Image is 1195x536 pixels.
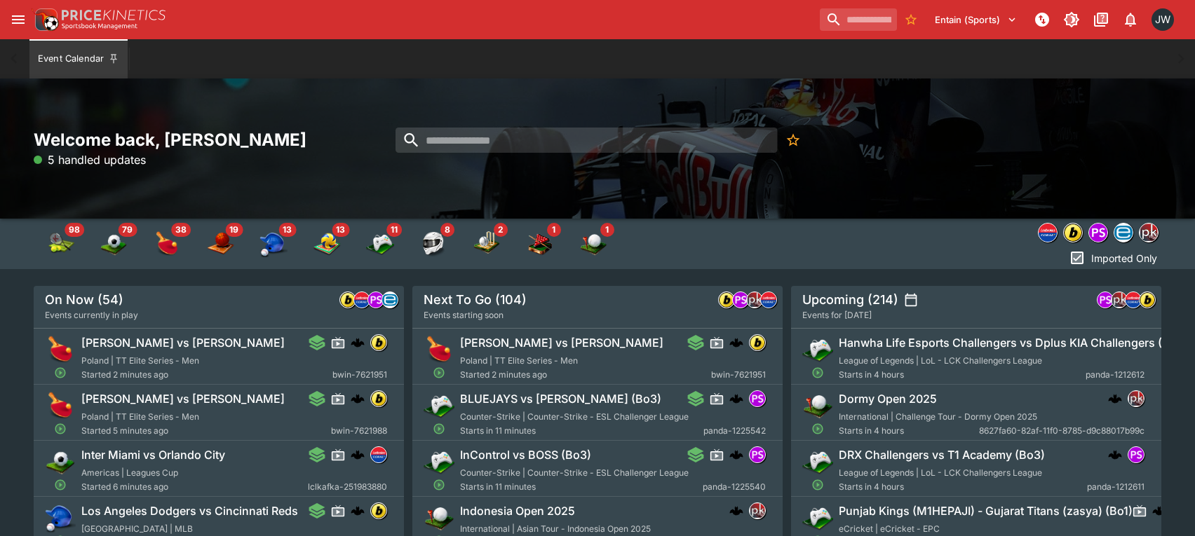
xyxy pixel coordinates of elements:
button: Event Calendar [29,39,128,78]
h6: Punjab Kings (M1HEPAJI) - Gujarat Titans (zasya) (Bo1) [839,504,1133,518]
div: betradar [1114,223,1133,242]
svg: Open [54,479,67,491]
img: esports.png [424,390,454,421]
span: 79 [118,223,137,237]
div: Basketball [206,230,234,258]
div: pricekinetics [746,291,763,308]
h5: On Now (54) [45,291,123,308]
div: bwin [370,390,387,407]
button: Jayden Wyke [1147,4,1178,35]
div: cerberus [1108,392,1122,406]
img: table_tennis.png [45,390,76,421]
img: table_tennis.png [424,334,454,365]
div: pandascore [749,446,766,463]
div: Tennis [46,230,74,258]
img: esports.png [424,446,454,477]
div: pandascore [1128,446,1145,463]
img: pandascore.png [733,292,748,308]
div: cerberus [351,336,365,350]
div: bwin [1139,291,1156,308]
svg: Open [433,422,445,435]
img: pricekinetics.png [750,503,765,518]
h6: Inter Miami vs Orlando City [81,448,225,462]
img: pandascore.png [1128,447,1144,462]
span: panda-1212612 [1086,368,1145,382]
h6: [PERSON_NAME] vs [PERSON_NAME] [460,336,663,350]
img: pandascore.png [1089,224,1107,242]
h6: [PERSON_NAME] vs [PERSON_NAME] [81,336,285,350]
img: snooker [526,230,554,258]
img: esports.png [802,502,833,533]
div: bwin [339,291,356,308]
span: panda-1212611 [1087,480,1145,494]
img: pricekinetics.png [1140,224,1158,242]
span: Started 6 minutes ago [81,480,308,494]
img: bwin.png [371,503,386,518]
p: 5 handled updates [34,151,146,168]
img: pricekinetics.png [1128,391,1144,406]
span: Starts in 11 minutes [460,480,703,494]
img: PriceKinetics Logo [31,6,59,34]
span: International | Asian Tour - Indonesia Open 2025 [460,523,651,534]
div: pandascore [367,291,384,308]
div: bwin [370,502,387,519]
button: Notifications [1118,7,1143,32]
div: Soccer [100,230,128,258]
span: 1 [547,223,561,237]
div: bwin [749,334,766,351]
img: PriceKinetics [62,10,166,20]
img: lclkafka.png [761,292,776,308]
span: 98 [65,223,84,237]
div: Event type filters [1035,219,1161,247]
img: pandascore.png [1098,292,1113,308]
button: NOT Connected to PK [1029,7,1055,32]
h6: Indonesia Open 2025 [460,504,575,518]
h6: Los Angeles Dodgers vs Cincinnati Reds [81,504,298,518]
div: lclkafka [353,291,370,308]
span: 13 [278,223,296,237]
img: soccer [100,230,128,258]
span: [GEOGRAPHIC_DATA] | MLB [81,523,193,534]
img: pricekinetics.png [747,292,762,308]
img: logo-cerberus.svg [1108,448,1122,462]
span: Starts in 4 hours [839,368,1086,382]
span: bwin-7621988 [331,424,387,438]
div: cerberus [351,448,365,462]
img: esports.png [802,334,833,365]
img: basketball [206,230,234,258]
img: motor_racing [419,230,447,258]
span: Poland | TT Elite Series - Men [81,355,199,366]
span: Started 2 minutes ago [460,368,711,382]
div: Baseball [259,230,288,258]
div: bwin [718,291,735,308]
img: bwin.png [371,391,386,406]
img: pandascore.png [750,391,765,406]
div: pandascore [749,390,766,407]
div: cerberus [729,392,743,406]
img: logo-cerberus.svg [729,336,743,350]
img: logo-cerberus.svg [729,448,743,462]
img: lclkafka.png [1039,224,1057,242]
span: 1 [600,223,614,237]
img: pandascore.png [750,447,765,462]
span: lclkafka-251983880 [308,480,387,494]
div: pandascore [1097,291,1114,308]
div: cerberus [729,504,743,518]
img: lclkafka.png [354,292,370,308]
img: tennis [46,230,74,258]
p: Imported Only [1091,251,1157,266]
h2: Welcome back, [PERSON_NAME] [34,129,404,151]
img: lclkafka.png [1126,292,1141,308]
img: pricekinetics.png [1112,292,1127,308]
img: logo-cerberus.svg [1108,392,1122,406]
h5: Upcoming (214) [802,291,898,308]
h5: Next To Go (104) [424,291,527,308]
img: bwin.png [1064,224,1082,242]
button: Documentation [1088,7,1114,32]
div: lclkafka [370,446,387,463]
span: Poland | TT Elite Series - Men [460,355,578,366]
div: Volleyball [313,230,341,258]
img: bwin.png [719,292,734,308]
img: cricket [473,230,501,258]
span: 8627fa60-82af-11f0-8785-d9c88017b99c [979,424,1145,438]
